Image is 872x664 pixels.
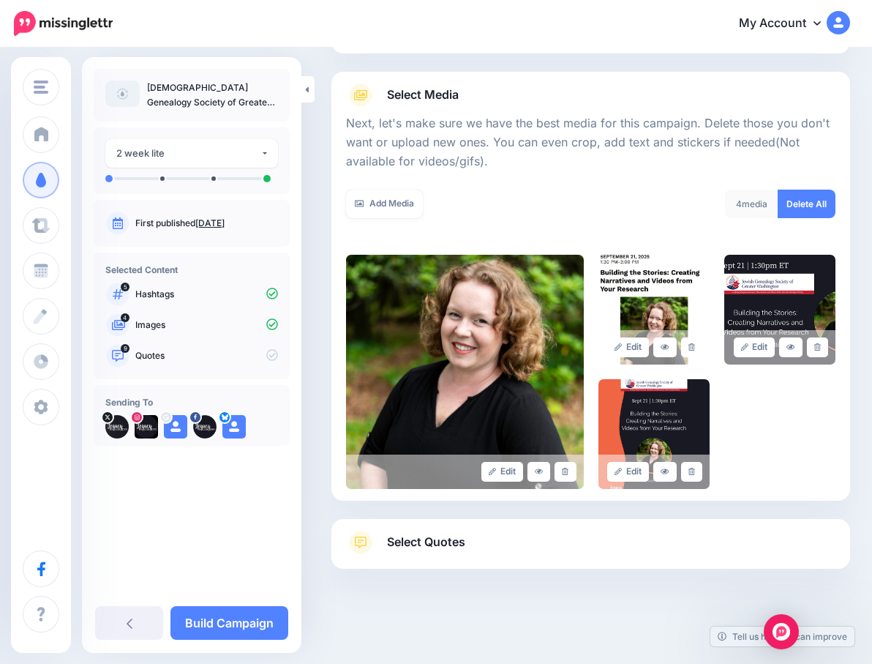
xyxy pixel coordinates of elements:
a: [DATE] [195,217,225,228]
p: Next, let's make sure we have the best media for this campaign. Delete those you don't want or up... [346,114,835,171]
img: article-default-image-icon.png [105,81,140,107]
h4: Sending To [105,397,278,408]
img: I6EBO84VBGSPUNTGMOFEV0T65SWJPUHS_large.png [598,255,710,365]
img: Missinglettr [14,11,113,36]
a: Add Media [346,190,423,218]
img: Z9MYOK62CBSI5E2TNO0X8WLAJ3NXNKC3_large.png [724,255,835,365]
span: 9 [121,344,129,353]
a: Edit [481,462,523,482]
div: media [725,190,778,218]
h4: Selected Content [105,264,278,275]
p: [DEMOGRAPHIC_DATA] Genealogy Society of Greater [US_STATE], Inc. - Calendar / Events Page [147,81,278,110]
img: menu.png [34,81,48,94]
span: Select Quotes [387,532,465,552]
p: First published [135,217,278,230]
p: Images [135,318,278,332]
a: Edit [607,462,649,482]
a: Select Quotes [346,531,835,569]
span: 4 [121,313,129,322]
span: 4 [736,198,742,209]
a: Delete All [778,190,835,218]
a: My Account [724,6,850,42]
a: Edit [734,337,775,357]
div: Open Intercom Messenger [764,614,799,649]
span: 5 [121,283,129,291]
img: B3DAnmI9-29756.jpg [105,415,129,439]
div: 2 week lite [116,145,260,162]
span: Select Media [387,85,459,105]
img: 4RNUCYT2QYX3YD0MFQWTWEEBHT8RUQWN_large.png [598,379,710,489]
p: Quotes [135,349,278,362]
img: user_default_image.png [164,415,187,439]
a: Tell us how we can improve [710,627,854,646]
img: 66631888_877619819279850_1073762628821581824_n-bsa154951.jpg [135,415,158,439]
button: 2 week lite [105,139,278,168]
img: 8JNUMOTCR4B0BN0KUV07FKMEN8CXSDHA_large.png [346,255,584,489]
img: user_default_image.png [222,415,246,439]
a: Edit [607,337,649,357]
img: picture-bsa43086.png [193,415,217,439]
p: Hashtags [135,288,278,301]
a: Select Media [346,83,835,107]
div: Select Media [346,107,835,489]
